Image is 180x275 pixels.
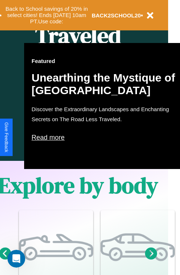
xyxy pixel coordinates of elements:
[4,122,9,152] div: Give Feedback
[7,250,25,268] iframe: Intercom live chat
[32,72,180,97] h2: Unearthing the Mystique of [GEOGRAPHIC_DATA]
[32,104,180,124] p: Discover the Extraordinary Landscapes and Enchanting Secrets on The Road Less Traveled.
[2,4,92,27] button: Back to School savings of 20% in select cities! Ends [DATE] 10am PT.Use code:
[92,12,141,19] b: BACK2SCHOOL20
[32,132,180,143] p: Read more
[32,58,180,64] h3: Featured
